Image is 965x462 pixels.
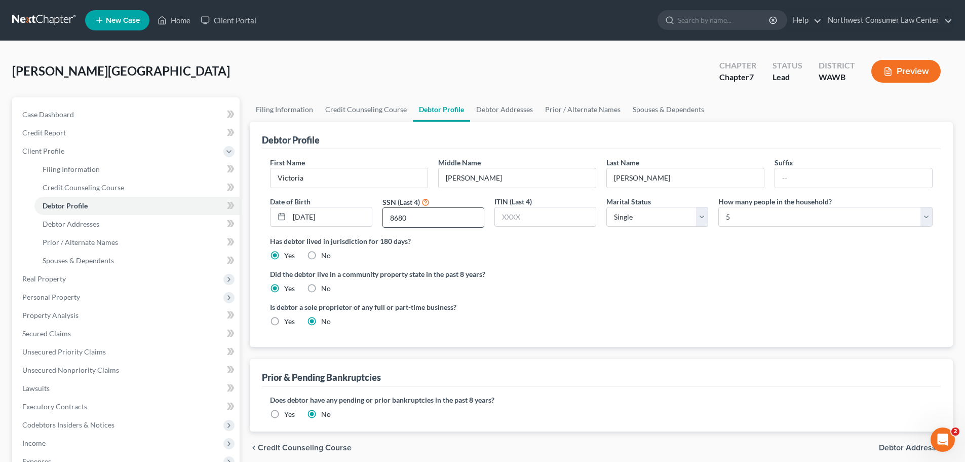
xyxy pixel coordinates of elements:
a: Prior / Alternate Names [34,233,240,252]
span: Filing Information [43,165,100,173]
span: Credit Report [22,128,66,137]
span: 2 [951,428,959,436]
span: Personal Property [22,293,80,301]
span: Codebtors Insiders & Notices [22,420,114,429]
a: Property Analysis [14,306,240,325]
div: Status [773,60,802,72]
label: No [321,409,331,419]
a: Credit Report [14,124,240,142]
input: Search by name... [678,11,770,29]
label: No [321,283,331,294]
label: Yes [284,283,295,294]
label: No [321,316,331,327]
label: Suffix [775,157,793,168]
span: Credit Counseling Course [43,183,124,192]
a: Spouses & Dependents [34,252,240,270]
span: Client Profile [22,147,64,155]
div: Chapter [719,60,756,72]
button: Preview [871,60,941,83]
span: Property Analysis [22,311,79,319]
span: Debtor Profile [43,201,88,210]
a: Help [788,11,822,29]
a: Debtor Profile [34,197,240,215]
label: Did the debtor live in a community property state in the past 8 years? [270,269,933,279]
span: Unsecured Priority Claims [22,347,106,356]
a: Debtor Profile [413,97,470,122]
span: Spouses & Dependents [43,256,114,265]
a: Prior / Alternate Names [539,97,627,122]
label: Middle Name [438,157,481,168]
input: MM/DD/YYYY [289,207,371,227]
iframe: Intercom live chat [931,428,955,452]
label: SSN (Last 4) [382,197,420,207]
label: Yes [284,409,295,419]
a: Credit Counseling Course [319,97,413,122]
button: Debtor Addresses chevron_right [879,444,953,452]
input: -- [775,168,932,188]
a: Unsecured Priority Claims [14,343,240,361]
a: Spouses & Dependents [627,97,710,122]
div: Debtor Profile [262,134,320,146]
input: -- [271,168,428,188]
span: [PERSON_NAME][GEOGRAPHIC_DATA] [12,63,230,78]
input: XXXX [495,207,596,227]
a: Filing Information [250,97,319,122]
a: Debtor Addresses [470,97,539,122]
label: Marital Status [606,196,651,207]
span: Executory Contracts [22,402,87,411]
span: Prior / Alternate Names [43,238,118,246]
a: Debtor Addresses [34,215,240,233]
span: Unsecured Nonpriority Claims [22,366,119,374]
label: First Name [270,157,305,168]
div: WAWB [819,72,855,83]
a: Executory Contracts [14,398,240,416]
a: Case Dashboard [14,105,240,124]
span: Secured Claims [22,329,71,338]
label: Does debtor have any pending or prior bankruptcies in the past 8 years? [270,395,933,405]
a: Secured Claims [14,325,240,343]
input: XXXX [383,208,484,227]
a: Northwest Consumer Law Center [823,11,952,29]
label: Has debtor lived in jurisdiction for 180 days? [270,236,933,246]
span: Income [22,439,46,447]
label: No [321,251,331,261]
button: chevron_left Credit Counseling Course [250,444,352,452]
span: 7 [749,72,754,82]
label: Is debtor a sole proprietor of any full or part-time business? [270,302,596,312]
label: Yes [284,251,295,261]
i: chevron_left [250,444,258,452]
input: M.I [439,168,596,188]
div: Prior & Pending Bankruptcies [262,371,381,383]
span: Real Property [22,274,66,283]
span: Debtor Addresses [43,220,99,228]
a: Home [152,11,196,29]
span: Credit Counseling Course [258,444,352,452]
span: New Case [106,17,140,24]
a: Unsecured Nonpriority Claims [14,361,240,379]
label: Date of Birth [270,196,311,207]
label: Yes [284,316,295,327]
div: Lead [773,72,802,83]
label: Last Name [606,157,639,168]
div: District [819,60,855,72]
a: Client Portal [196,11,261,29]
a: Filing Information [34,160,240,179]
a: Credit Counseling Course [34,179,240,197]
a: Lawsuits [14,379,240,398]
label: How many people in the household? [718,196,832,207]
div: Chapter [719,72,756,83]
input: -- [607,168,764,188]
span: Debtor Addresses [879,444,945,452]
span: Case Dashboard [22,110,74,119]
label: ITIN (Last 4) [494,196,532,207]
span: Lawsuits [22,384,50,393]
